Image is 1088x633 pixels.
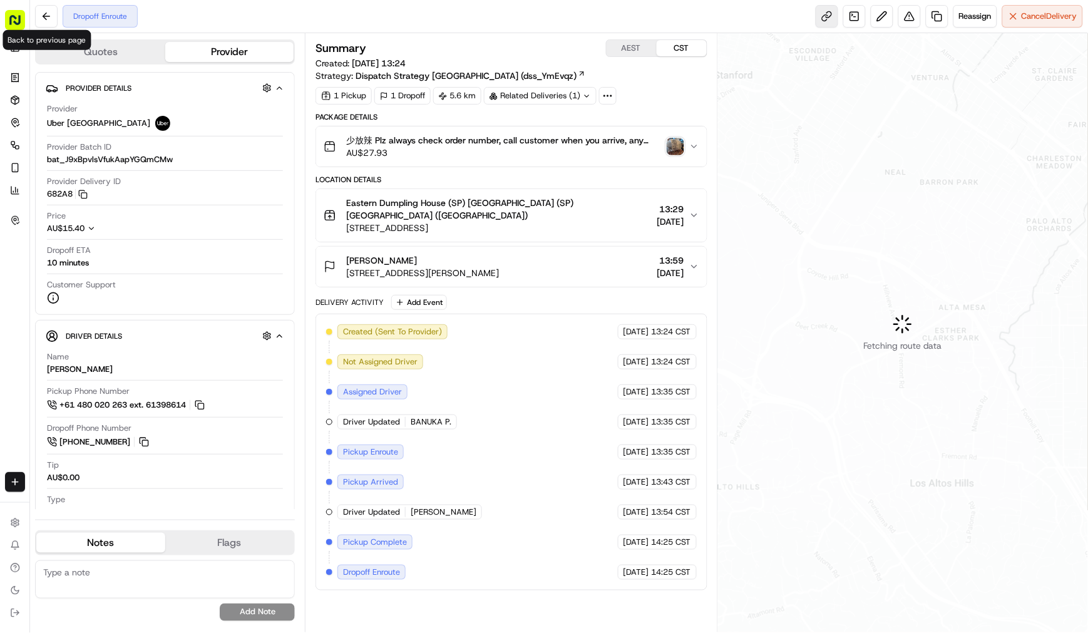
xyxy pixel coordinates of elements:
span: Dispatch Strategy [GEOGRAPHIC_DATA] (dss_YmEvqz) [356,69,577,82]
div: 📗 [13,281,23,291]
span: [DATE] [624,476,649,488]
button: Eastern Dumpling House (SP) [GEOGRAPHIC_DATA] (SP) [GEOGRAPHIC_DATA] ([GEOGRAPHIC_DATA])[STREET_A... [316,189,706,242]
button: Driver Details [46,326,284,346]
span: 13:29 [657,203,684,215]
div: car [47,507,59,518]
span: 13:43 CST [652,476,691,488]
img: 1736555255976-a54dd68f-1ca7-489b-9aae-adbdc363a1c4 [13,120,35,142]
div: [PERSON_NAME] [47,364,113,375]
span: Provider [47,103,78,115]
a: Powered byPylon [88,310,151,320]
div: Strategy: [316,69,586,82]
span: [PERSON_NAME] [411,507,476,518]
span: API Documentation [118,280,201,292]
img: Asif Zaman Khan [13,216,33,236]
span: Pylon [125,311,151,320]
input: Got a question? Start typing here... [33,81,225,94]
span: [STREET_ADDRESS] [346,222,652,234]
span: [DATE] [624,537,649,548]
div: Start new chat [56,120,205,132]
button: +61 480 020 263 ext. 61398614 [47,398,207,412]
span: 13:24 CST [652,326,691,337]
button: Quotes [36,42,165,62]
span: Pickup Arrived [343,476,398,488]
span: Price [47,210,66,222]
span: [PHONE_NUMBER] [59,436,130,448]
a: 📗Knowledge Base [8,275,101,297]
span: [DATE] 13:24 [352,58,406,69]
span: 13:35 CST [652,386,691,398]
span: Dropoff Phone Number [47,423,131,434]
button: photo_proof_of_pickup image [667,138,684,155]
span: Reassign [959,11,992,22]
button: Reassign [953,5,997,28]
span: Fetching route data [864,339,942,352]
span: Created: [316,57,406,69]
button: See all [194,160,228,175]
div: 10 minutes [47,257,89,269]
span: bat_J9xBpvlsVfukAapYGQmCMw [47,154,173,165]
span: 13:59 [657,254,684,267]
span: [DATE] [657,215,684,228]
button: 少放辣 Plz always check order number, call customer when you arrive, any delivery issues, Contact Wh... [316,126,706,167]
span: BANUKA P. [411,416,451,428]
img: 8016278978528_b943e370aa5ada12b00a_72.png [26,120,49,142]
div: Back to previous page [3,30,91,50]
button: Flags [165,533,294,553]
span: Uber [GEOGRAPHIC_DATA] [47,118,150,129]
span: [DATE] [624,356,649,368]
button: 682A8 [47,188,88,200]
span: [DATE] [624,507,649,518]
button: CancelDelivery [1002,5,1083,28]
span: Not Assigned Driver [343,356,418,368]
span: Customer Support [47,279,116,291]
span: Pickup Phone Number [47,386,130,397]
span: Eastern Dumpling House (SP) [GEOGRAPHIC_DATA] (SP) [GEOGRAPHIC_DATA] ([GEOGRAPHIC_DATA]) [346,197,652,222]
img: uber-new-logo.jpeg [155,116,170,131]
span: Driver Updated [343,416,400,428]
span: [PERSON_NAME] [346,254,417,267]
button: Provider Details [46,78,284,98]
span: 13:24 CST [652,356,691,368]
span: [DATE] [624,386,649,398]
span: 少放辣 Plz always check order number, call customer when you arrive, any delivery issues, Contact Wh... [346,134,661,147]
span: 13:54 CST [652,507,691,518]
span: [DATE] [624,326,649,337]
span: Knowledge Base [25,280,96,292]
span: Provider Batch ID [47,142,111,153]
span: Provider Details [66,83,131,93]
span: 14:25 CST [652,537,691,548]
span: [DATE] [624,567,649,578]
span: Pickup Enroute [343,446,398,458]
span: Dropoff Enroute [343,567,400,578]
a: [PHONE_NUMBER] [47,435,151,449]
span: Created (Sent To Provider) [343,326,442,337]
p: Welcome 👋 [13,50,228,70]
button: Notes [36,533,165,553]
a: Dispatch Strategy [GEOGRAPHIC_DATA] (dss_YmEvqz) [356,69,586,82]
span: 11:51 AM [48,194,84,204]
div: AU$0.00 [47,472,80,483]
span: Assigned Driver [343,386,402,398]
span: • [41,194,46,204]
img: 1736555255976-a54dd68f-1ca7-489b-9aae-adbdc363a1c4 [25,229,35,239]
span: • [104,228,108,238]
span: [DATE] [657,267,684,279]
img: Nash [13,13,38,38]
span: +61 480 020 263 ext. 61398614 [59,399,186,411]
span: [PERSON_NAME] [39,228,101,238]
span: [STREET_ADDRESS][PERSON_NAME] [346,267,499,279]
button: AEST [607,40,657,56]
span: 8月27日 [111,228,140,238]
div: Package Details [316,112,707,122]
span: Driver Details [66,331,122,341]
span: Type [47,494,65,505]
span: AU$27.93 [346,147,661,159]
span: Name [47,351,69,363]
span: 13:35 CST [652,446,691,458]
span: 14:25 CST [652,567,691,578]
div: 1 Pickup [316,87,372,105]
span: Cancel Delivery [1022,11,1077,22]
a: 💻API Documentation [101,275,206,297]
